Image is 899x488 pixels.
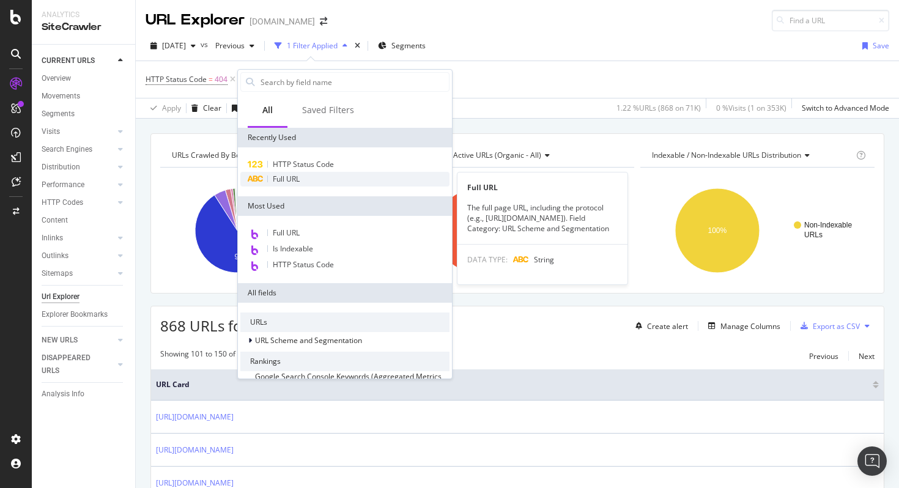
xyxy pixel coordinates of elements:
span: HTTP Status Code [273,259,334,270]
div: Manage Columns [720,321,780,331]
a: HTTP Codes [42,196,114,209]
a: Movements [42,90,127,103]
div: Export as CSV [813,321,860,331]
span: 404 [215,71,228,88]
button: Previous [809,349,838,363]
div: Clear [203,103,221,113]
input: Find a URL [772,10,889,31]
div: Overview [42,72,71,85]
span: Indexable / Non-Indexable URLs distribution [652,150,801,160]
span: Active / Not Active URLs (organic - all) [412,150,541,160]
div: Content [42,214,68,227]
span: HTTP Status Code [146,74,207,84]
div: Analytics [42,10,125,20]
a: Search Engines [42,143,114,156]
div: HTTP Codes [42,196,83,209]
div: The full page URL, including the protocol (e.g., [URL][DOMAIN_NAME]). Field Category: URL Scheme ... [457,202,627,234]
h4: Active / Not Active URLs [410,146,624,165]
span: String [534,254,554,265]
div: Rankings [240,352,449,371]
div: Outlinks [42,250,68,262]
div: Analysis Info [42,388,84,401]
div: Segments [42,108,75,120]
a: Sitemaps [42,267,114,280]
a: Url Explorer [42,290,127,303]
a: Explorer Bookmarks [42,308,127,321]
text: 90.9% [235,253,256,261]
button: Manage Columns [703,319,780,333]
a: CURRENT URLS [42,54,114,67]
span: 868 URLs found [160,316,269,336]
div: Inlinks [42,232,63,245]
span: DATA TYPE: [467,254,508,265]
button: Create alert [631,316,688,336]
div: Distribution [42,161,80,174]
span: Previous [210,40,245,51]
div: Most Used [238,196,452,216]
a: Inlinks [42,232,114,245]
button: 1 Filter Applied [270,36,352,56]
a: Overview [42,72,127,85]
button: Previous [210,36,259,56]
div: Open Intercom Messenger [857,446,887,476]
div: DISAPPEARED URLS [42,352,103,377]
div: Saved Filters [302,104,354,116]
span: URL Scheme and Segmentation [255,335,362,346]
div: All fields [238,283,452,303]
div: Explorer Bookmarks [42,308,108,321]
a: [URL][DOMAIN_NAME] [156,411,234,423]
text: 100% [708,226,727,235]
div: Recently Used [238,128,452,147]
span: Segments [391,40,426,51]
a: Distribution [42,161,114,174]
a: [URL][DOMAIN_NAME] [156,444,234,456]
div: Next [859,351,875,361]
button: Clear [187,98,221,118]
a: Visits [42,125,114,138]
a: Outlinks [42,250,114,262]
a: Content [42,214,127,227]
a: NEW URLS [42,334,114,347]
div: Url Explorer [42,290,80,303]
button: Segments [373,36,431,56]
svg: A chart. [640,177,875,284]
svg: A chart. [160,177,394,284]
button: Save [857,36,889,56]
div: 0 % Visits ( 1 on 353K ) [716,103,786,113]
div: Visits [42,125,60,138]
div: Showing 101 to 150 of 868 entries [160,349,276,363]
div: arrow-right-arrow-left [320,17,327,26]
div: Performance [42,179,84,191]
div: Save [873,40,889,51]
div: Search Engines [42,143,92,156]
div: 1.22 % URLs ( 868 on 71K ) [616,103,701,113]
span: = [209,74,213,84]
input: Search by field name [259,73,449,91]
a: DISAPPEARED URLS [42,352,114,377]
span: URL Card [156,379,870,390]
button: Save [227,98,259,118]
h4: Indexable / Non-Indexable URLs Distribution [649,146,854,165]
a: Analysis Info [42,388,127,401]
button: Next [859,349,875,363]
div: Apply [162,103,181,113]
span: 2025 Sep. 26th [162,40,186,51]
span: HTTP Status Code [273,159,334,169]
div: [DOMAIN_NAME] [250,15,315,28]
text: URLs [804,231,823,239]
div: Movements [42,90,80,103]
div: Create alert [647,321,688,331]
button: [DATE] [146,36,201,56]
text: Non-Indexable [804,221,852,229]
div: Switch to Advanced Mode [802,103,889,113]
span: URLs Crawled By Botify By pagetype [172,150,295,160]
div: NEW URLS [42,334,78,347]
a: Segments [42,108,127,120]
span: Full URL [273,174,300,184]
span: Google Search Console Keywords (Aggregated Metrics By URL) [255,371,442,392]
button: Export as CSV [796,316,860,336]
div: Previous [809,351,838,361]
div: Full URL [457,182,627,193]
span: Is Indexable [273,243,313,254]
